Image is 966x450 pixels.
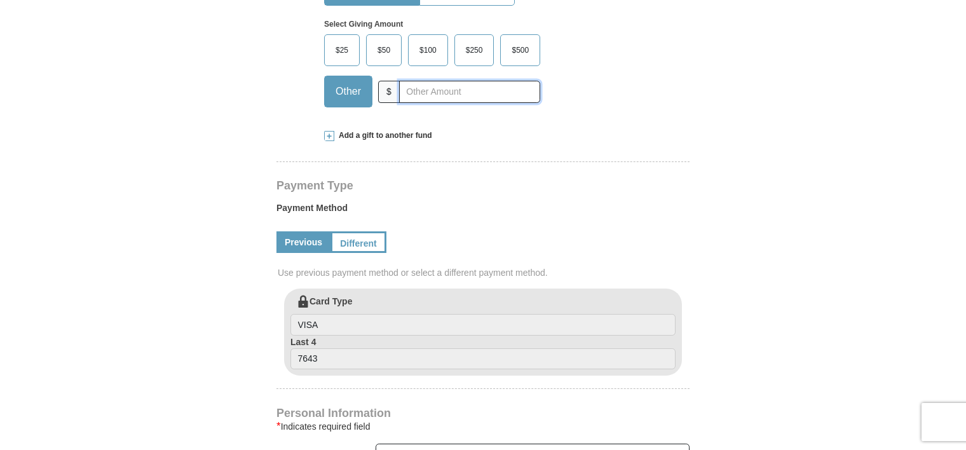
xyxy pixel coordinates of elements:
[459,41,489,60] span: $250
[399,81,540,103] input: Other Amount
[329,41,355,60] span: $25
[276,201,690,221] label: Payment Method
[505,41,535,60] span: $500
[276,408,690,418] h4: Personal Information
[330,231,386,253] a: Different
[278,266,691,279] span: Use previous payment method or select a different payment method.
[371,41,397,60] span: $50
[290,348,676,370] input: Last 4
[329,82,367,101] span: Other
[290,295,676,336] label: Card Type
[276,419,690,434] div: Indicates required field
[413,41,443,60] span: $100
[290,336,676,370] label: Last 4
[290,314,676,336] input: Card Type
[276,231,330,253] a: Previous
[334,130,432,141] span: Add a gift to another fund
[276,181,690,191] h4: Payment Type
[324,20,403,29] strong: Select Giving Amount
[378,81,400,103] span: $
